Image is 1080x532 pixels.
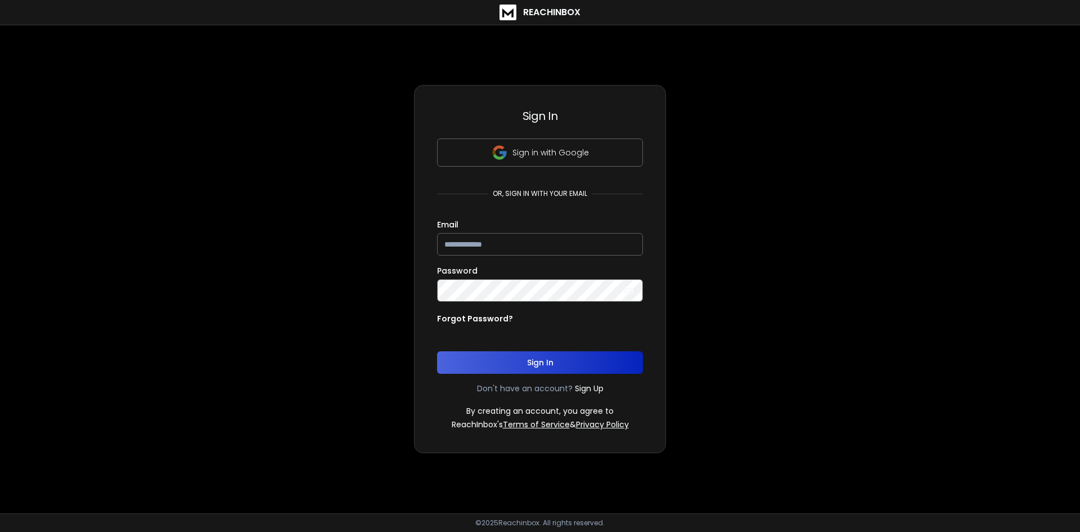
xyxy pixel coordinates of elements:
[477,383,573,394] p: Don't have an account?
[437,313,513,324] p: Forgot Password?
[437,267,478,275] label: Password
[437,138,643,167] button: Sign in with Google
[499,5,580,20] a: ReachInbox
[576,419,629,430] a: Privacy Policy
[437,108,643,124] h3: Sign In
[466,405,614,417] p: By creating an account, you agree to
[437,351,643,374] button: Sign In
[575,383,604,394] a: Sign Up
[523,6,580,19] h1: ReachInbox
[488,189,592,198] p: or, sign in with your email
[499,5,516,20] img: logo
[503,419,570,430] a: Terms of Service
[475,518,605,527] p: © 2025 Reachinbox. All rights reserved.
[437,221,458,229] label: Email
[512,147,589,158] p: Sign in with Google
[452,419,629,430] p: ReachInbox's &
